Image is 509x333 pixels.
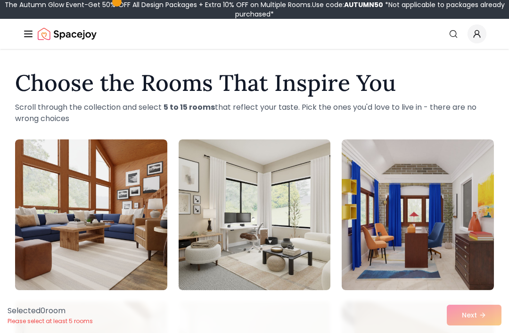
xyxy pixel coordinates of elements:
img: Spacejoy Logo [38,24,97,43]
nav: Global [23,19,486,49]
img: Room room-3 [342,139,494,290]
img: Room room-1 [15,139,167,290]
p: Scroll through the collection and select that reflect your taste. Pick the ones you'd love to liv... [15,102,494,124]
p: Please select at least 5 rooms [8,317,93,325]
img: Room room-2 [179,139,331,290]
a: Spacejoy [38,24,97,43]
h1: Choose the Rooms That Inspire You [15,72,494,94]
p: Selected 0 room [8,305,93,317]
strong: 5 to 15 rooms [164,102,215,113]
